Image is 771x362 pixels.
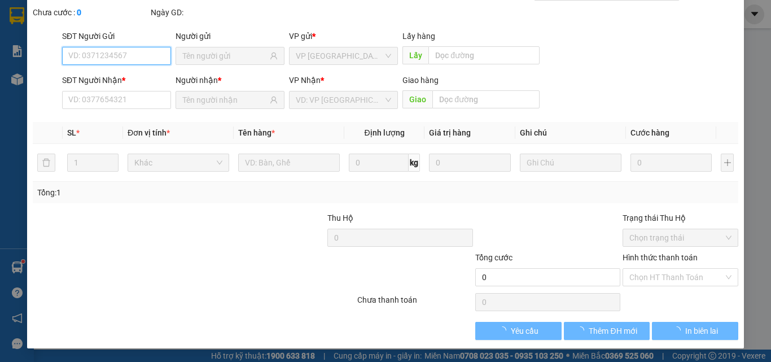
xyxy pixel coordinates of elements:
[296,47,391,64] span: VP Sài Gòn
[289,76,321,85] span: VP Nhận
[685,325,718,337] span: In biên lai
[67,128,76,137] span: SL
[475,322,562,340] button: Yêu cầu
[652,322,738,340] button: In biên lai
[402,76,439,85] span: Giao hàng
[721,154,734,172] button: plus
[182,94,268,106] input: Tên người nhận
[429,154,510,172] input: 0
[564,322,650,340] button: Thêm ĐH mới
[511,325,538,337] span: Yêu cầu
[356,294,474,313] div: Chưa thanh toán
[673,326,685,334] span: loading
[37,154,55,172] button: delete
[77,8,81,17] b: 0
[576,326,589,334] span: loading
[176,74,284,86] div: Người nhận
[402,46,428,64] span: Lấy
[402,90,432,108] span: Giao
[238,154,340,172] input: VD: Bàn, Ghế
[151,6,266,19] div: Ngày GD:
[498,326,511,334] span: loading
[589,325,637,337] span: Thêm ĐH mới
[629,229,731,246] span: Chọn trạng thái
[409,154,420,172] span: kg
[364,128,404,137] span: Định lượng
[128,128,170,137] span: Đơn vị tính
[62,30,171,42] div: SĐT Người Gửi
[515,122,626,144] th: Ghi chú
[327,213,353,223] span: Thu Hộ
[134,154,222,171] span: Khác
[238,128,275,137] span: Tên hàng
[428,46,540,64] input: Dọc đường
[402,32,435,41] span: Lấy hàng
[270,96,278,104] span: user
[432,90,540,108] input: Dọc đường
[475,253,512,262] span: Tổng cước
[630,128,669,137] span: Cước hàng
[270,52,278,60] span: user
[520,154,621,172] input: Ghi Chú
[37,186,299,199] div: Tổng: 1
[623,253,698,262] label: Hình thức thanh toán
[623,212,738,224] div: Trạng thái Thu Hộ
[176,30,284,42] div: Người gửi
[182,50,268,62] input: Tên người gửi
[33,6,148,19] div: Chưa cước :
[429,128,471,137] span: Giá trị hàng
[62,74,171,86] div: SĐT Người Nhận
[289,30,398,42] div: VP gửi
[630,154,712,172] input: 0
